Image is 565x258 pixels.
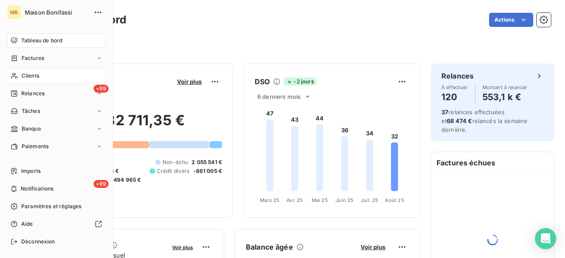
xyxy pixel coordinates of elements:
[257,93,301,100] span: 6 derniers mois
[489,13,533,27] button: Actions
[162,158,188,166] span: Non-échu
[111,176,141,184] span: -494 965 €
[7,122,105,136] a: Banque
[447,117,472,124] span: 68 474 €
[431,152,554,173] h6: Factures échues
[157,167,190,175] span: Crédit divers
[255,76,270,87] h6: DSO
[482,90,527,104] h4: 553,1 k €
[172,244,193,251] span: Voir plus
[21,37,62,45] span: Tableau de bord
[7,139,105,153] a: Paiements
[535,228,556,249] div: Open Intercom Messenger
[169,243,196,251] button: Voir plus
[7,199,105,213] a: Paramètres et réglages
[21,202,81,210] span: Paramètres et réglages
[385,197,404,203] tspan: Août 25
[22,54,44,62] span: Factures
[441,85,468,90] span: À effectuer
[358,243,388,251] button: Voir plus
[7,34,105,48] a: Tableau de bord
[7,104,105,118] a: Tâches
[7,5,21,19] div: MB
[94,85,109,93] span: +99
[246,242,293,252] h6: Balance âgée
[192,158,222,166] span: 2 055 541 €
[25,9,88,16] span: Maison Bonifassi
[7,86,105,101] a: +99Relances
[21,238,55,246] span: Déconnexion
[7,164,105,178] a: Imports
[94,180,109,188] span: +99
[361,197,378,203] tspan: Juil. 25
[284,78,316,86] span: -2 jours
[286,197,303,203] tspan: Avr. 25
[21,90,45,97] span: Relances
[441,108,448,116] span: 37
[361,243,385,251] span: Voir plus
[21,167,41,175] span: Imports
[482,85,527,90] span: Montant à relancer
[22,72,39,80] span: Clients
[177,78,202,85] span: Voir plus
[441,71,474,81] h6: Relances
[22,125,41,133] span: Banque
[22,142,49,150] span: Paiements
[335,197,354,203] tspan: Juin 25
[7,69,105,83] a: Clients
[21,185,53,193] span: Notifications
[22,107,40,115] span: Tâches
[21,220,33,228] span: Aide
[312,197,328,203] tspan: Mai 25
[7,217,105,231] a: Aide
[174,78,204,86] button: Voir plus
[7,51,105,65] a: Factures
[441,90,468,104] h4: 120
[441,108,527,133] span: relances effectuées et relancés la semaine dernière.
[193,167,222,175] span: -861 005 €
[50,112,222,138] h2: 3 132 711,35 €
[260,197,279,203] tspan: Mars 25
